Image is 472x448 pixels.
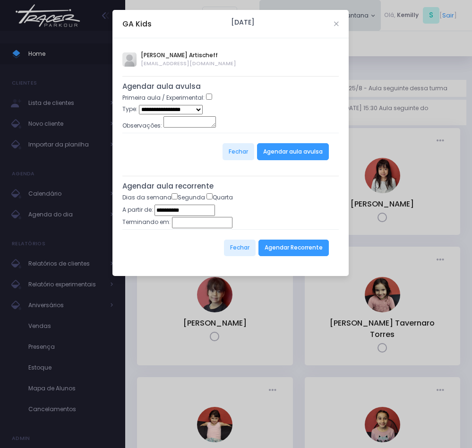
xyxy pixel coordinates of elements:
button: Close [334,22,339,26]
label: Observações: [122,121,162,130]
span: [EMAIL_ADDRESS][DOMAIN_NAME] [141,60,236,68]
button: Fechar [224,240,256,257]
input: Quarta [206,193,213,199]
h5: GA Kids [122,18,152,29]
label: Type: [122,105,137,113]
h5: Agendar aula recorrente [122,182,339,190]
label: Quarta [206,193,233,202]
button: Fechar [223,143,254,160]
button: Agendar Recorrente [258,240,329,257]
h6: [DATE] [231,18,255,26]
label: Terminando em: [122,218,171,226]
label: A partir de: [122,206,153,214]
form: Dias da semana [122,193,339,267]
label: Segunda [172,193,205,202]
input: Segunda [172,193,178,199]
span: [PERSON_NAME] Artischeff [141,51,236,60]
h5: Agendar aula avulsa [122,82,339,91]
label: Primeira aula / Experimental: [122,94,205,102]
button: Agendar aula avulsa [257,143,329,160]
